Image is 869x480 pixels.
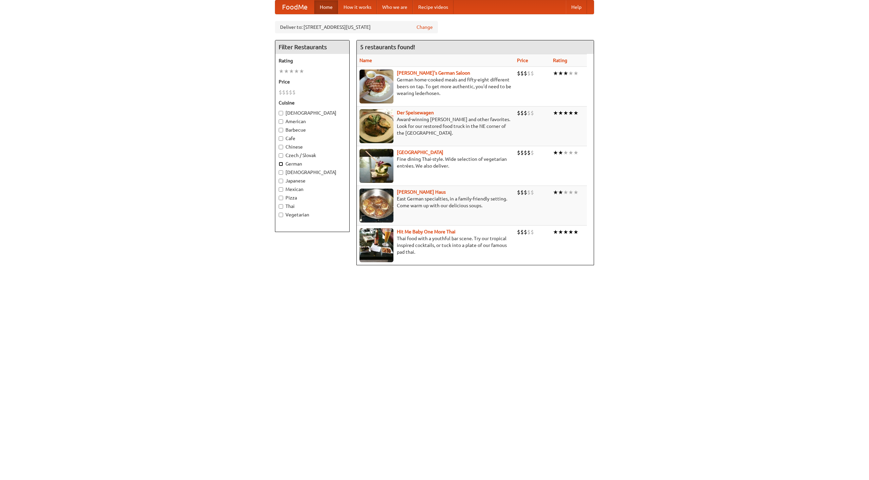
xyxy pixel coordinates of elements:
li: ★ [284,68,289,75]
input: Czech / Slovak [279,153,283,158]
label: American [279,118,346,125]
label: Pizza [279,194,346,201]
li: ★ [299,68,304,75]
a: [GEOGRAPHIC_DATA] [397,150,443,155]
a: How it works [338,0,377,14]
label: [DEMOGRAPHIC_DATA] [279,169,346,176]
li: $ [527,149,531,156]
label: Vegetarian [279,211,346,218]
a: Hit Me Baby One More Thai [397,229,456,234]
li: ★ [573,70,578,77]
label: Mexican [279,186,346,193]
li: $ [531,109,534,117]
li: ★ [568,70,573,77]
a: Name [359,58,372,63]
li: $ [520,189,524,196]
input: Pizza [279,196,283,200]
a: Der Speisewagen [397,110,434,115]
img: satay.jpg [359,149,393,183]
a: Recipe videos [413,0,454,14]
li: $ [285,89,289,96]
li: $ [517,149,520,156]
img: speisewagen.jpg [359,109,393,143]
li: ★ [568,228,573,236]
li: ★ [553,70,558,77]
li: $ [289,89,292,96]
li: ★ [553,228,558,236]
a: Rating [553,58,567,63]
a: [PERSON_NAME] Haus [397,189,446,195]
label: [DEMOGRAPHIC_DATA] [279,110,346,116]
label: Cafe [279,135,346,142]
div: Deliver to: [STREET_ADDRESS][US_STATE] [275,21,438,33]
li: $ [517,109,520,117]
li: ★ [573,228,578,236]
li: $ [520,149,524,156]
label: Barbecue [279,127,346,133]
label: Chinese [279,143,346,150]
li: ★ [568,189,573,196]
li: ★ [553,149,558,156]
p: Fine dining Thai-style. Wide selection of vegetarian entrées. We also deliver. [359,156,512,169]
li: ★ [563,70,568,77]
li: $ [524,228,527,236]
a: Help [566,0,587,14]
a: Change [417,24,433,31]
img: esthers.jpg [359,70,393,103]
p: German home-cooked meals and fifty-eight different beers on tap. To get more authentic, you'd nee... [359,76,512,97]
li: ★ [563,149,568,156]
li: ★ [573,149,578,156]
h5: Price [279,78,346,85]
li: $ [527,70,531,77]
li: $ [517,189,520,196]
li: $ [531,149,534,156]
input: German [279,162,283,166]
li: $ [520,109,524,117]
li: $ [531,228,534,236]
li: $ [279,89,282,96]
input: Japanese [279,179,283,183]
li: $ [527,109,531,117]
li: ★ [294,68,299,75]
li: $ [531,70,534,77]
li: $ [524,189,527,196]
h5: Cuisine [279,99,346,106]
li: $ [520,70,524,77]
img: babythai.jpg [359,228,393,262]
a: FoodMe [275,0,314,14]
li: ★ [568,149,573,156]
img: kohlhaus.jpg [359,189,393,223]
li: $ [524,149,527,156]
h5: Rating [279,57,346,64]
li: $ [531,189,534,196]
li: ★ [279,68,284,75]
li: ★ [558,109,563,117]
li: $ [527,189,531,196]
input: Thai [279,204,283,209]
li: ★ [553,109,558,117]
li: ★ [573,109,578,117]
label: German [279,160,346,167]
p: East German specialties, in a family-friendly setting. Come warm up with our delicious soups. [359,195,512,209]
li: ★ [568,109,573,117]
input: [DEMOGRAPHIC_DATA] [279,111,283,115]
p: Thai food with a youthful bar scene. Try our tropical inspired cocktails, or tuck into a plate of... [359,235,512,255]
li: ★ [558,228,563,236]
input: Cafe [279,136,283,141]
ng-pluralize: 5 restaurants found! [360,44,415,50]
li: $ [527,228,531,236]
li: ★ [563,228,568,236]
input: Barbecue [279,128,283,132]
h4: Filter Restaurants [275,40,349,54]
input: American [279,119,283,124]
input: Vegetarian [279,213,283,217]
li: ★ [558,70,563,77]
li: $ [292,89,296,96]
li: $ [524,109,527,117]
a: [PERSON_NAME]'s German Saloon [397,70,470,76]
li: $ [282,89,285,96]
